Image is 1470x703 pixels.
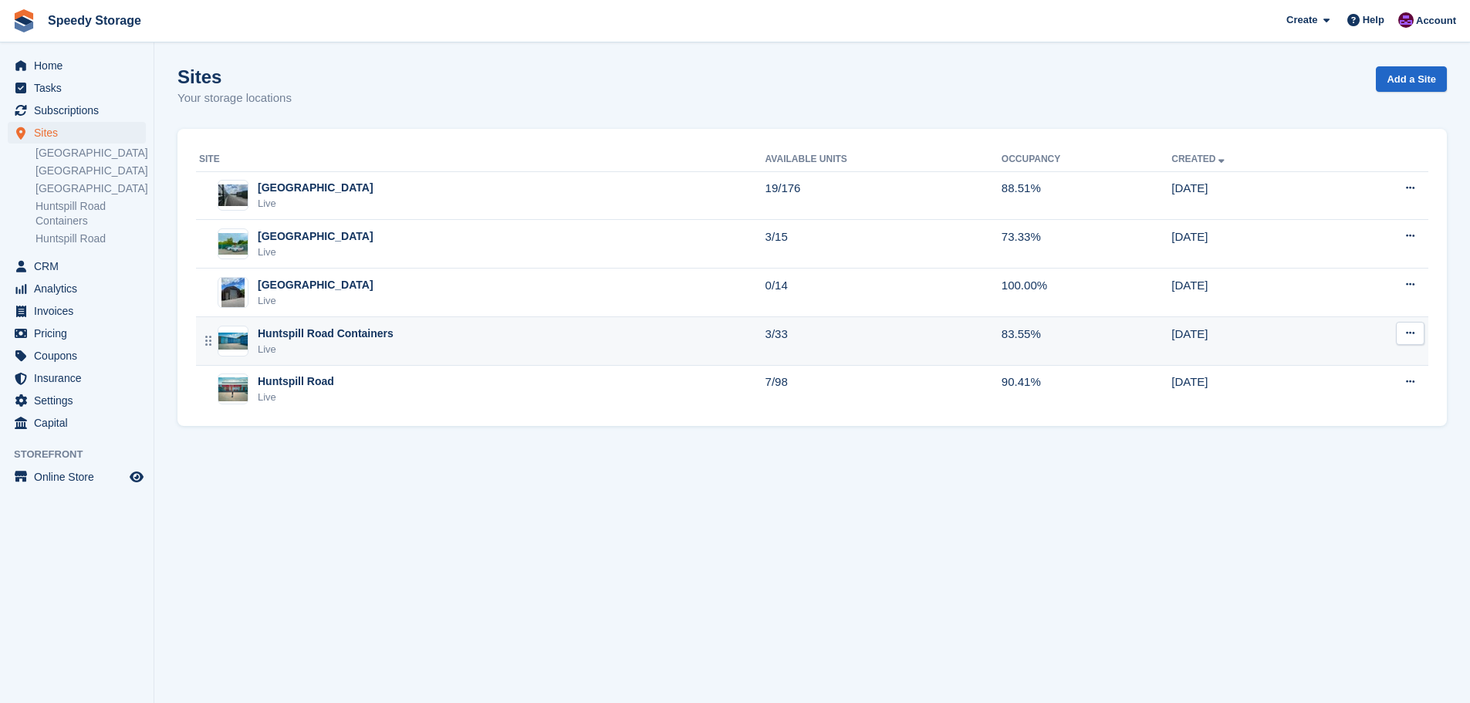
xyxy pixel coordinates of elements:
a: [GEOGRAPHIC_DATA] [35,146,146,161]
span: Sites [34,122,127,144]
span: Invoices [34,300,127,322]
a: menu [8,100,146,121]
span: Analytics [34,278,127,299]
span: Insurance [34,367,127,389]
span: Capital [34,412,127,434]
span: Create [1286,12,1317,28]
span: Subscriptions [34,100,127,121]
th: Available Units [765,147,1002,172]
th: Occupancy [1002,147,1171,172]
a: menu [8,55,146,76]
td: [DATE] [1171,269,1334,317]
div: Live [258,342,394,357]
div: [GEOGRAPHIC_DATA] [258,180,373,196]
span: CRM [34,255,127,277]
a: menu [8,466,146,488]
td: [DATE] [1171,220,1334,269]
a: menu [8,122,146,144]
a: menu [8,278,146,299]
td: [DATE] [1171,365,1334,413]
td: 7/98 [765,365,1002,413]
div: Live [258,390,334,405]
div: Huntspill Road Containers [258,326,394,342]
td: 73.33% [1002,220,1171,269]
a: [GEOGRAPHIC_DATA] [35,164,146,178]
span: Pricing [34,323,127,344]
a: Preview store [127,468,146,486]
div: Live [258,293,373,309]
a: menu [8,255,146,277]
td: 3/33 [765,317,1002,366]
div: Live [258,245,373,260]
h1: Sites [177,66,292,87]
a: Huntspill Road [35,232,146,246]
img: stora-icon-8386f47178a22dfd0bd8f6a31ec36ba5ce8667c1dd55bd0f319d3a0aa187defe.svg [12,9,35,32]
th: Site [196,147,765,172]
a: menu [8,345,146,367]
a: menu [8,323,146,344]
img: Image of Market Street Secure Parking site [218,233,248,255]
a: menu [8,77,146,99]
a: menu [8,390,146,411]
a: Add a Site [1376,66,1447,92]
td: 83.55% [1002,317,1171,366]
a: menu [8,367,146,389]
span: Settings [34,390,127,411]
div: [GEOGRAPHIC_DATA] [258,277,373,293]
img: Image of Huntspill Road site [218,377,248,401]
span: Coupons [34,345,127,367]
img: Image of Market Street site [218,184,248,207]
span: Help [1363,12,1384,28]
td: 100.00% [1002,269,1171,317]
div: Live [258,196,373,211]
td: 0/14 [765,269,1002,317]
span: Account [1416,13,1456,29]
td: 19/176 [765,171,1002,220]
td: [DATE] [1171,317,1334,366]
img: Image of Premier Business Park site [221,277,245,308]
p: Your storage locations [177,90,292,107]
a: Huntspill Road Containers [35,199,146,228]
span: Tasks [34,77,127,99]
td: 3/15 [765,220,1002,269]
a: Speedy Storage [42,8,147,33]
a: menu [8,412,146,434]
div: Huntspill Road [258,373,334,390]
img: Image of Huntspill Road Containers site [218,333,248,350]
span: Storefront [14,447,154,462]
img: Dan Jackson [1398,12,1414,28]
a: Created [1171,154,1228,164]
td: 90.41% [1002,365,1171,413]
div: [GEOGRAPHIC_DATA] [258,228,373,245]
td: 88.51% [1002,171,1171,220]
span: Home [34,55,127,76]
a: [GEOGRAPHIC_DATA] [35,181,146,196]
td: [DATE] [1171,171,1334,220]
a: menu [8,300,146,322]
span: Online Store [34,466,127,488]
